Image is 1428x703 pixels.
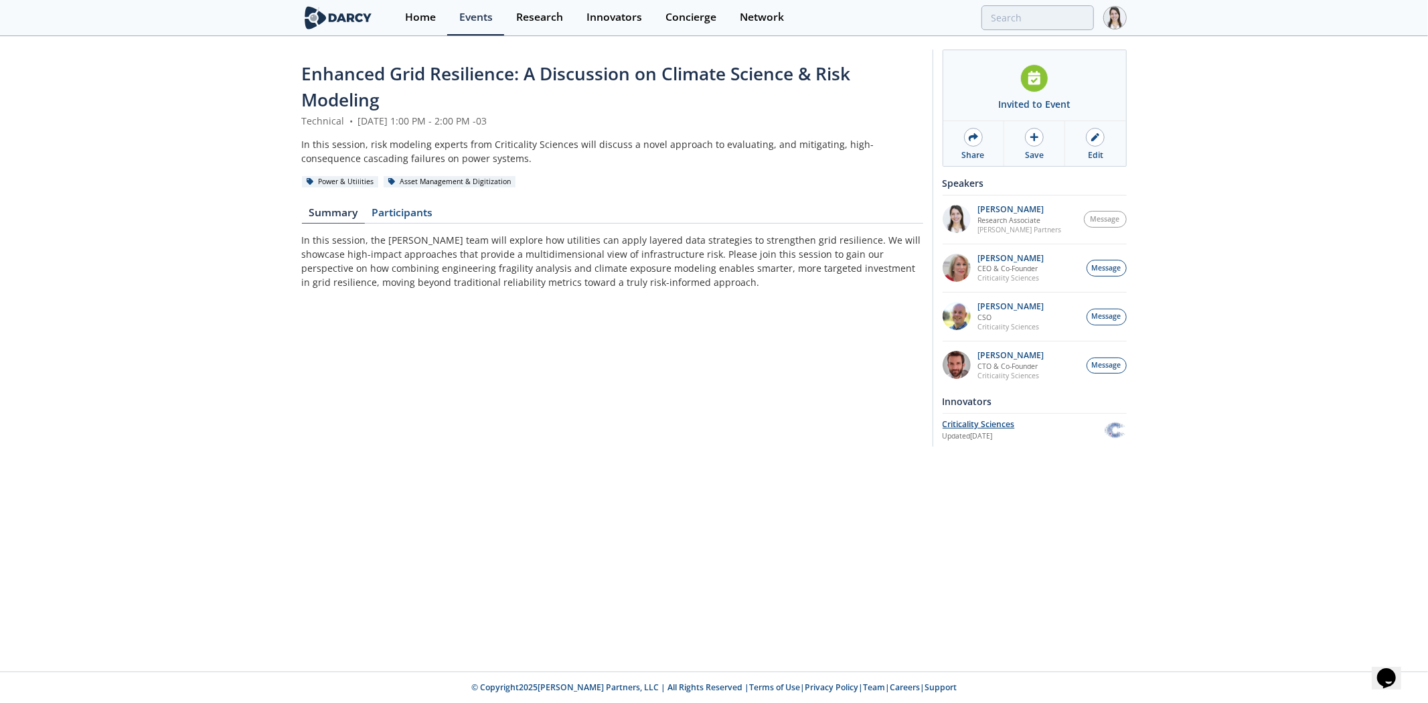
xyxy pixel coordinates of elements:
p: CTO & Co-Founder [977,362,1044,371]
button: Message [1084,211,1127,228]
a: Careers [890,682,920,693]
button: Message [1087,358,1127,374]
p: Research Associate [977,216,1061,225]
p: [PERSON_NAME] Partners [977,225,1061,234]
div: Innovators [943,390,1127,413]
div: Criticality Sciences [943,418,1103,431]
p: Criticality Sciences [977,322,1044,331]
div: Innovators [586,12,642,23]
div: Concierge [665,12,716,23]
a: Team [863,682,885,693]
a: Summary [302,208,365,224]
a: Participants [365,208,440,224]
a: Edit [1065,121,1125,166]
div: Technical [DATE] 1:00 PM - 2:00 PM -03 [302,114,923,128]
a: Privacy Policy [805,682,858,693]
a: Support [925,682,957,693]
div: Invited to Event [998,97,1070,111]
img: Criticality Sciences [1103,418,1127,442]
a: Criticality Sciences Updated[DATE] Criticality Sciences [943,418,1127,442]
div: Research [516,12,563,23]
button: Message [1087,309,1127,325]
img: 90f9c750-37bc-4a35-8c39-e7b0554cf0e9 [943,351,971,379]
span: Message [1091,214,1120,225]
div: Edit [1088,149,1103,161]
div: In this session, risk modeling experts from Criticality Sciences will discuss a novel approach to... [302,137,923,165]
img: logo-wide.svg [302,6,375,29]
span: Message [1092,360,1121,371]
div: Save [1025,149,1044,161]
p: Criticality Sciences [977,371,1044,380]
div: Share [962,149,985,161]
span: • [347,114,355,127]
div: Network [740,12,784,23]
div: Power & Utilities [302,176,379,188]
p: [PERSON_NAME] [977,254,1044,263]
span: Enhanced Grid Resilience: A Discussion on Climate Science & Risk Modeling [302,62,851,112]
p: In this session, the [PERSON_NAME] team will explore how utilities can apply layered data strateg... [302,233,923,289]
iframe: chat widget [1372,649,1415,690]
p: [PERSON_NAME] [977,302,1044,311]
button: Message [1087,260,1127,277]
a: Terms of Use [749,682,800,693]
div: Asset Management & Digitization [384,176,516,188]
div: Home [405,12,436,23]
span: Message [1092,263,1121,274]
p: [PERSON_NAME] [977,205,1061,214]
div: Updated [DATE] [943,431,1103,442]
p: CEO & Co-Founder [977,264,1044,273]
p: [PERSON_NAME] [977,351,1044,360]
img: qdh7Er9pRiGqDWE5eNkh [943,205,971,233]
p: CSO [977,313,1044,322]
p: © Copyright 2025 [PERSON_NAME] Partners, LLC | All Rights Reserved | | | | | [219,682,1210,694]
img: c3fd1137-0e00-4905-b78a-d4f4255912ba [943,302,971,330]
div: Events [459,12,493,23]
img: Profile [1103,6,1127,29]
div: Speakers [943,171,1127,195]
img: 7fd099ee-3020-413d-8a27-20701badd6bb [943,254,971,282]
p: Criticality Sciences [977,273,1044,283]
input: Advanced Search [981,5,1094,30]
span: Message [1092,311,1121,322]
